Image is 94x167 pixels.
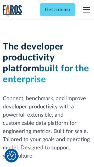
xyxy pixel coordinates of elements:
[3,64,89,84] span: built for the enterprise
[7,151,16,160] button: Cookie Settings
[7,151,16,160] img: Revisit consent button
[40,3,75,16] a: Get a demo
[3,41,91,85] h1: The developer productivity platform
[3,5,22,17] img: Logo of the analytics and reporting company Faros.
[3,95,91,160] p: Connect, benchmark, and improve developer productivity with a powerful, extensible, and customiza...
[3,5,22,17] a: home
[79,2,91,17] div: menu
